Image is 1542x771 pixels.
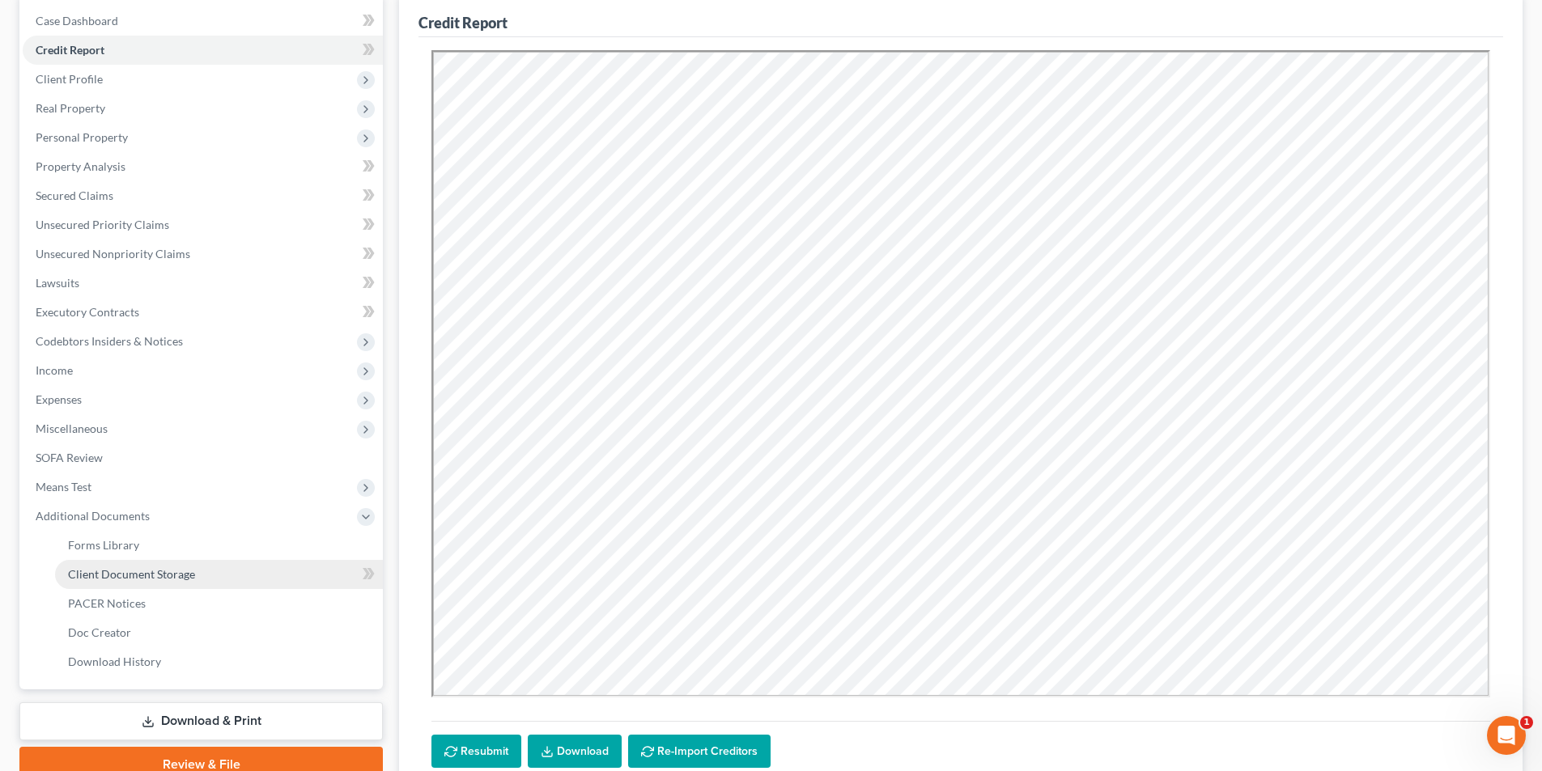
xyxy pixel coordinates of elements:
span: Unsecured Nonpriority Claims [36,247,190,261]
a: Client Document Storage [55,560,383,589]
a: Forms Library [55,531,383,560]
a: Download History [55,647,383,676]
span: 1 [1520,716,1533,729]
span: Credit Report [36,43,104,57]
a: Secured Claims [23,181,383,210]
span: Miscellaneous [36,422,108,435]
a: Case Dashboard [23,6,383,36]
a: Property Analysis [23,152,383,181]
a: Credit Report [23,36,383,65]
span: PACER Notices [68,596,146,610]
a: SOFA Review [23,443,383,472]
a: Download & Print [19,702,383,740]
a: Lawsuits [23,269,383,298]
span: Executory Contracts [36,305,139,319]
a: Executory Contracts [23,298,383,327]
span: Client Profile [36,72,103,86]
span: Additional Documents [36,509,150,523]
button: Re-Import Creditors [628,735,771,769]
span: SOFA Review [36,451,103,464]
a: Unsecured Nonpriority Claims [23,239,383,269]
span: Forms Library [68,538,139,552]
a: Download [528,735,622,769]
a: Unsecured Priority Claims [23,210,383,239]
span: Client Document Storage [68,567,195,581]
span: Lawsuits [36,276,79,290]
span: Means Test [36,480,91,494]
a: Doc Creator [55,618,383,647]
span: Expenses [36,392,82,406]
a: PACER Notices [55,589,383,618]
iframe: Intercom live chat [1487,716,1526,755]
span: Secured Claims [36,189,113,202]
span: Codebtors Insiders & Notices [36,334,183,348]
span: Property Analysis [36,159,125,173]
span: Income [36,363,73,377]
span: Download History [68,655,161,668]
button: Resubmit [431,735,521,769]
span: Personal Property [36,130,128,144]
span: Unsecured Priority Claims [36,218,169,231]
div: Credit Report [418,13,508,32]
span: Doc Creator [68,625,131,639]
span: Case Dashboard [36,14,118,28]
span: Real Property [36,101,105,115]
